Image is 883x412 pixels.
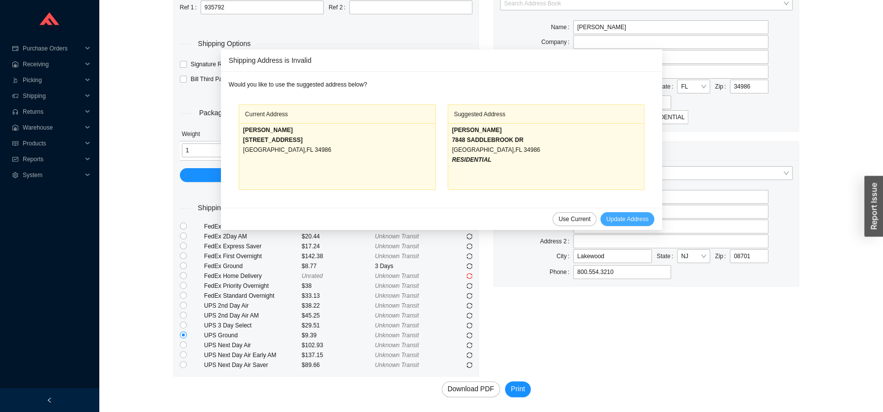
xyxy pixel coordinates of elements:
span: Unknown Transit [375,233,419,240]
span: Warehouse [23,120,82,136]
div: UPS Ground [204,330,301,340]
div: $45.25 [301,311,375,320]
label: State [657,249,677,263]
span: Unknown Transit [375,292,419,299]
span: FL [306,146,313,153]
div: $102.93 [301,340,375,350]
span: Unrated [301,273,323,279]
button: Add Package [180,168,472,182]
div: $8.77 [301,261,375,271]
label: Zip [715,249,730,263]
span: Unknown Transit [375,332,419,339]
div: UPS 2nd Day Air AM [204,311,301,320]
div: FedEx Express Saver [204,241,301,251]
span: 34986 [315,146,331,153]
span: sync [466,342,472,348]
div: $38.22 [301,301,375,311]
span: sync [466,293,472,299]
div: UPS 3 Day Select [204,320,301,330]
span: Products [23,136,82,151]
span: sync [466,303,472,309]
div: $142.38 [301,251,375,261]
div: $17.24 [301,241,375,251]
span: RESIDENTIAL [646,114,685,121]
div: FedEx Ground [204,261,301,271]
div: $38 [301,281,375,291]
div: $33.13 [301,291,375,301]
div: FedEx Priority Overnight [204,281,301,291]
span: sync [466,283,472,289]
span: setting [12,172,19,178]
span: sync [466,352,472,358]
span: sync [466,332,472,338]
div: Would you like to use the suggested address below? [229,80,655,94]
div: $89.66 [301,360,375,370]
label: Zip [715,80,730,93]
span: sync [466,253,472,259]
div: $137.15 [301,350,375,360]
span: sync [466,322,472,328]
div: FedEx Standard Overnight [204,291,301,301]
label: City [556,249,573,263]
span: Unknown Transit [375,273,419,279]
div: , [243,145,431,155]
span: Shipping [23,88,82,104]
span: customer-service [12,109,19,115]
span: sync [466,263,472,269]
div: UPS Next Day Air [204,340,301,350]
button: Download PDF [442,381,500,397]
span: FL [515,146,522,153]
span: Shipping Options [191,38,258,49]
div: $9.39 [301,330,375,340]
button: Update Address [600,212,654,226]
div: UPS Next Day Air Saver [204,360,301,370]
label: Ref 2 [329,0,349,14]
span: Use Current [558,214,590,224]
div: UPS 2nd Day Air [204,301,301,311]
div: $20.44 [301,231,375,241]
span: Download PDF [448,383,494,395]
span: Unknown Transit [375,342,419,349]
span: Purchase Orders [23,41,82,56]
span: Signature Required [187,59,246,69]
div: [PERSON_NAME] [243,125,431,135]
label: Company [541,35,573,49]
button: Print [505,381,531,397]
th: Weight [180,127,226,141]
div: FedEx Home Delivery [204,271,301,281]
div: 3 Days [375,261,448,271]
span: Unknown Transit [375,362,419,368]
span: fund [12,156,19,162]
div: , [452,145,640,155]
span: credit-card [12,46,19,51]
span: Unknown Transit [375,352,419,359]
span: Unknown Transit [375,243,419,250]
div: $29.51 [301,320,375,330]
span: FL [681,80,706,93]
label: State [657,80,677,93]
span: Update Address [606,214,648,224]
span: NJ [681,250,706,263]
div: Shipping Address is Invalid [229,55,655,66]
span: Returns [23,104,82,120]
span: Packages [192,107,236,119]
label: Name [551,20,573,34]
span: sync [466,243,472,249]
span: [GEOGRAPHIC_DATA] [243,146,305,153]
div: FedEx 2Day [204,222,301,231]
span: Bill Third Party Account [187,74,256,84]
span: Unknown Transit [375,322,419,329]
span: Unknown Transit [375,302,419,309]
div: FedEx First Overnight [204,251,301,261]
div: 7848 SADDLEBROOK DR [452,135,640,145]
span: Print [511,383,525,395]
span: Shipping Services [191,202,260,214]
div: [STREET_ADDRESS] [243,135,431,145]
span: Unknown Transit [375,282,419,289]
button: Use Current [552,212,596,226]
span: sync [466,313,472,319]
span: sync [466,362,472,368]
span: sync [466,273,472,279]
label: Ref 1 [180,0,201,14]
span: Reports [23,151,82,167]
